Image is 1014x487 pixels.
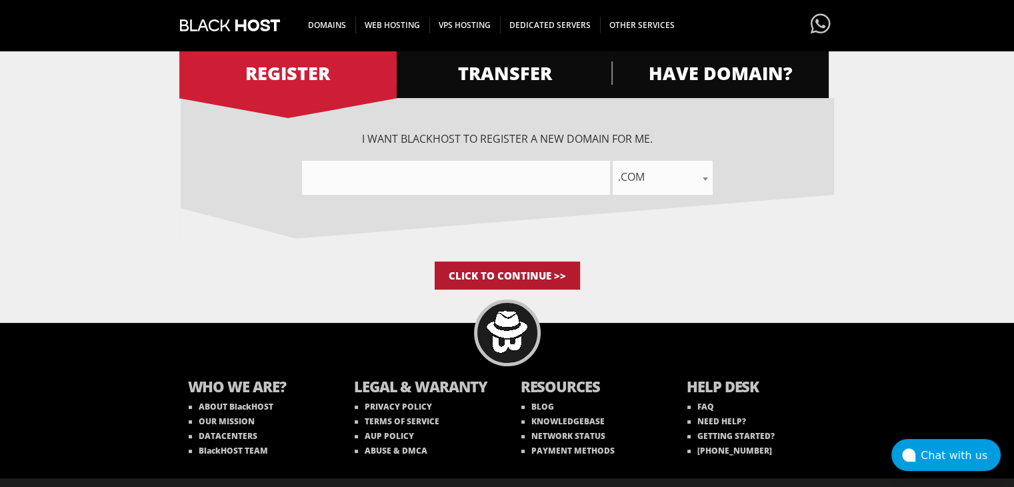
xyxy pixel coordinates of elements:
[687,416,746,427] a: NEED HELP?
[687,445,772,456] a: [PHONE_NUMBER]
[521,445,615,456] a: PAYMENT METHODS
[687,376,827,400] b: HELP DESK
[613,161,713,195] span: .com
[921,449,1001,462] div: Chat with us
[687,430,775,442] a: GETTING STARTED?
[179,61,397,85] span: REGISTER
[521,376,661,400] b: RESOURCES
[355,17,430,33] span: WEB HOSTING
[355,430,414,442] a: AUP POLICY
[188,376,328,400] b: WHO WE ARE?
[189,401,273,412] a: ABOUT BlackHOST
[355,445,427,456] a: ABUSE & DMCA
[611,61,829,85] span: HAVE DOMAIN?
[521,430,605,442] a: NETWORK STATUS
[189,416,255,427] a: OUR MISSION
[179,48,397,98] a: REGISTER
[611,48,829,98] a: HAVE DOMAIN?
[395,61,613,85] span: TRANSFER
[355,401,432,412] a: PRIVACY POLICY
[181,131,834,195] div: I want BlackHOST to register a new domain for me.
[613,167,713,186] span: .com
[435,262,580,290] input: Click to Continue >>
[521,401,554,412] a: BLOG
[486,311,528,353] img: BlackHOST mascont, Blacky.
[500,17,601,33] span: DEDICATED SERVERS
[354,376,494,400] b: LEGAL & WARANTY
[891,439,1001,471] button: Chat with us
[299,17,356,33] span: DOMAINS
[189,430,257,442] a: DATACENTERS
[429,17,501,33] span: VPS HOSTING
[355,416,439,427] a: TERMS OF SERVICE
[395,48,613,98] a: TRANSFER
[521,416,605,427] a: KNOWLEDGEBASE
[600,17,684,33] span: OTHER SERVICES
[189,445,268,456] a: BlackHOST TEAM
[687,401,714,412] a: FAQ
